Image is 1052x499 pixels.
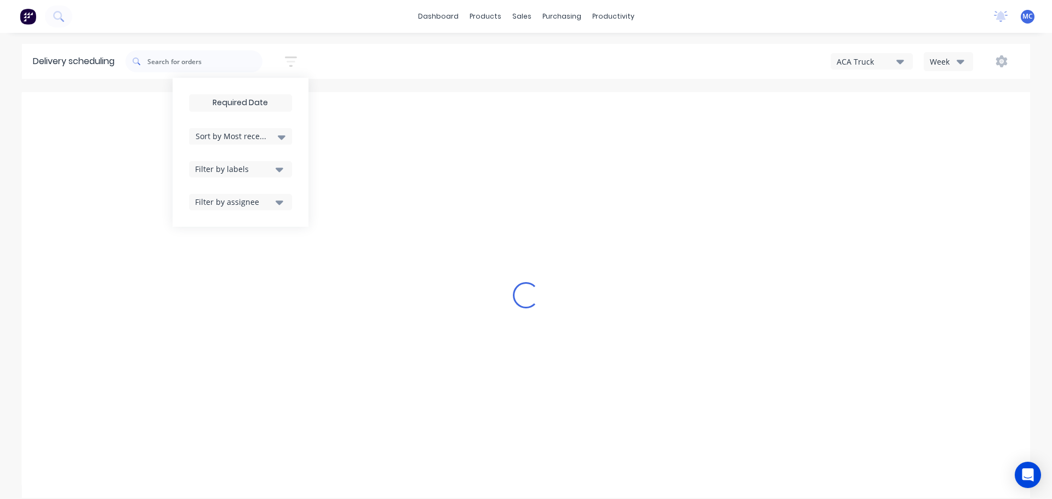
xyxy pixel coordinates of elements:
button: Filter by labels [189,161,292,177]
span: MC [1022,12,1033,21]
button: Filter by assignee [189,194,292,210]
div: Filter by labels [195,163,272,175]
div: ACA Truck [837,56,896,67]
div: sales [507,8,537,25]
div: purchasing [537,8,587,25]
div: productivity [587,8,640,25]
div: Delivery scheduling [22,44,125,79]
span: Sort by Most recent [196,130,267,142]
button: Week [924,52,973,71]
div: products [464,8,507,25]
input: Required Date [190,95,291,111]
a: dashboard [413,8,464,25]
div: Open Intercom Messenger [1015,462,1041,488]
input: Search for orders [147,50,262,72]
img: Factory [20,8,36,25]
div: Filter by assignee [195,196,272,208]
button: ACA Truck [831,53,913,70]
div: Week [930,56,962,67]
